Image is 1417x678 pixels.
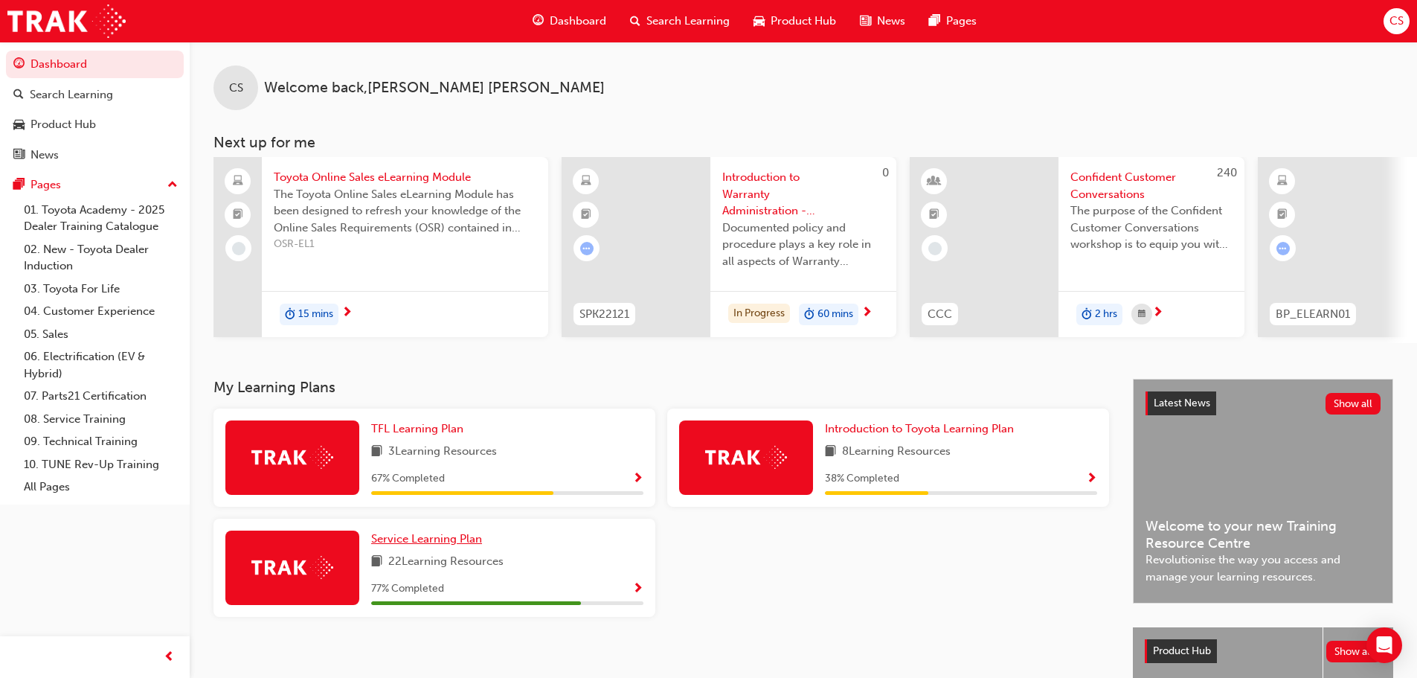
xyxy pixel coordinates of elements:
a: 10. TUNE Rev-Up Training [18,453,184,476]
button: DashboardSearch LearningProduct HubNews [6,48,184,171]
button: Show all [1326,393,1381,415]
span: booktick-icon [581,205,591,225]
span: booktick-icon [929,205,939,225]
span: 77 % Completed [371,581,444,598]
span: News [877,13,905,30]
a: Introduction to Toyota Learning Plan [825,420,1020,438]
span: book-icon [371,443,382,461]
span: 8 Learning Resources [842,443,951,461]
span: Service Learning Plan [371,532,482,546]
a: 08. Service Training [18,408,184,431]
a: Product HubShow all [1145,639,1381,663]
span: Welcome to your new Training Resource Centre [1146,518,1381,551]
span: 240 [1217,166,1237,179]
div: In Progress [728,304,790,324]
span: learningRecordVerb_ATTEMPT-icon [580,242,594,255]
span: Introduction to Warranty Administration - eLearning [722,169,884,220]
span: Latest News [1154,397,1210,409]
span: Revolutionise the way you access and manage your learning resources. [1146,551,1381,585]
span: news-icon [13,149,25,162]
h3: My Learning Plans [213,379,1109,396]
span: learningRecordVerb_NONE-icon [232,242,245,255]
span: search-icon [630,12,640,31]
button: Show Progress [1086,470,1097,488]
span: learningResourceType_INSTRUCTOR_LED-icon [929,172,939,191]
a: 0SPK22121Introduction to Warranty Administration - eLearningDocumented policy and procedure plays... [562,157,896,337]
a: Search Learning [6,81,184,109]
span: Welcome back , [PERSON_NAME] [PERSON_NAME] [264,80,605,97]
span: Search Learning [646,13,730,30]
img: Trak [251,446,333,469]
a: Latest NewsShow all [1146,391,1381,415]
span: 15 mins [298,306,333,323]
a: Service Learning Plan [371,531,488,548]
a: Latest NewsShow allWelcome to your new Training Resource CentreRevolutionise the way you access a... [1133,379,1393,604]
span: up-icon [167,176,178,195]
div: News [30,147,59,164]
a: 06. Electrification (EV & Hybrid) [18,345,184,385]
span: booktick-icon [1277,205,1288,225]
span: pages-icon [929,12,940,31]
a: news-iconNews [848,6,917,36]
div: Search Learning [30,86,113,103]
img: Trak [7,4,126,38]
button: Pages [6,171,184,199]
span: Show Progress [632,473,643,486]
button: CS [1384,8,1410,34]
span: 38 % Completed [825,470,899,487]
div: Product Hub [30,116,96,133]
a: News [6,141,184,169]
span: The Toyota Online Sales eLearning Module has been designed to refresh your knowledge of the Onlin... [274,186,536,237]
span: guage-icon [533,12,544,31]
span: car-icon [13,118,25,132]
button: Show all [1326,641,1382,662]
span: BP_ELEARN01 [1276,306,1350,323]
span: pages-icon [13,179,25,192]
span: book-icon [371,553,382,572]
div: Pages [30,176,61,194]
span: SPK22121 [579,306,629,323]
span: prev-icon [164,648,175,667]
a: Dashboard [6,51,184,78]
span: 2 hrs [1095,306,1117,323]
span: CS [1389,13,1404,30]
a: 01. Toyota Academy - 2025 Dealer Training Catalogue [18,199,184,238]
span: Show Progress [1086,473,1097,486]
a: car-iconProduct Hub [742,6,848,36]
span: laptop-icon [233,172,243,191]
span: duration-icon [1082,305,1092,324]
span: The purpose of the Confident Customer Conversations workshop is to equip you with tools to commun... [1070,202,1233,253]
span: Product Hub [771,13,836,30]
a: 240CCCConfident Customer ConversationsThe purpose of the Confident Customer Conversations worksho... [910,157,1244,337]
button: Show Progress [632,470,643,488]
span: Introduction to Toyota Learning Plan [825,422,1014,435]
span: news-icon [860,12,871,31]
span: search-icon [13,89,24,102]
button: Show Progress [632,580,643,598]
span: CCC [928,306,952,323]
span: Confident Customer Conversations [1070,169,1233,202]
span: 3 Learning Resources [388,443,497,461]
span: duration-icon [804,305,814,324]
span: Pages [946,13,977,30]
img: Trak [705,446,787,469]
a: Toyota Online Sales eLearning ModuleThe Toyota Online Sales eLearning Module has been designed to... [213,157,548,337]
span: 0 [882,166,889,179]
span: 67 % Completed [371,470,445,487]
span: learningRecordVerb_ATTEMPT-icon [1276,242,1290,255]
span: OSR-EL1 [274,236,536,253]
span: calendar-icon [1138,305,1146,324]
span: Documented policy and procedure plays a key role in all aspects of Warranty Administration and is... [722,220,884,270]
span: Toyota Online Sales eLearning Module [274,169,536,186]
span: guage-icon [13,58,25,71]
span: booktick-icon [233,205,243,225]
a: 07. Parts21 Certification [18,385,184,408]
span: duration-icon [285,305,295,324]
span: next-icon [341,307,353,320]
span: Dashboard [550,13,606,30]
span: 22 Learning Resources [388,553,504,572]
a: 03. Toyota For Life [18,278,184,301]
span: Show Progress [632,583,643,596]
